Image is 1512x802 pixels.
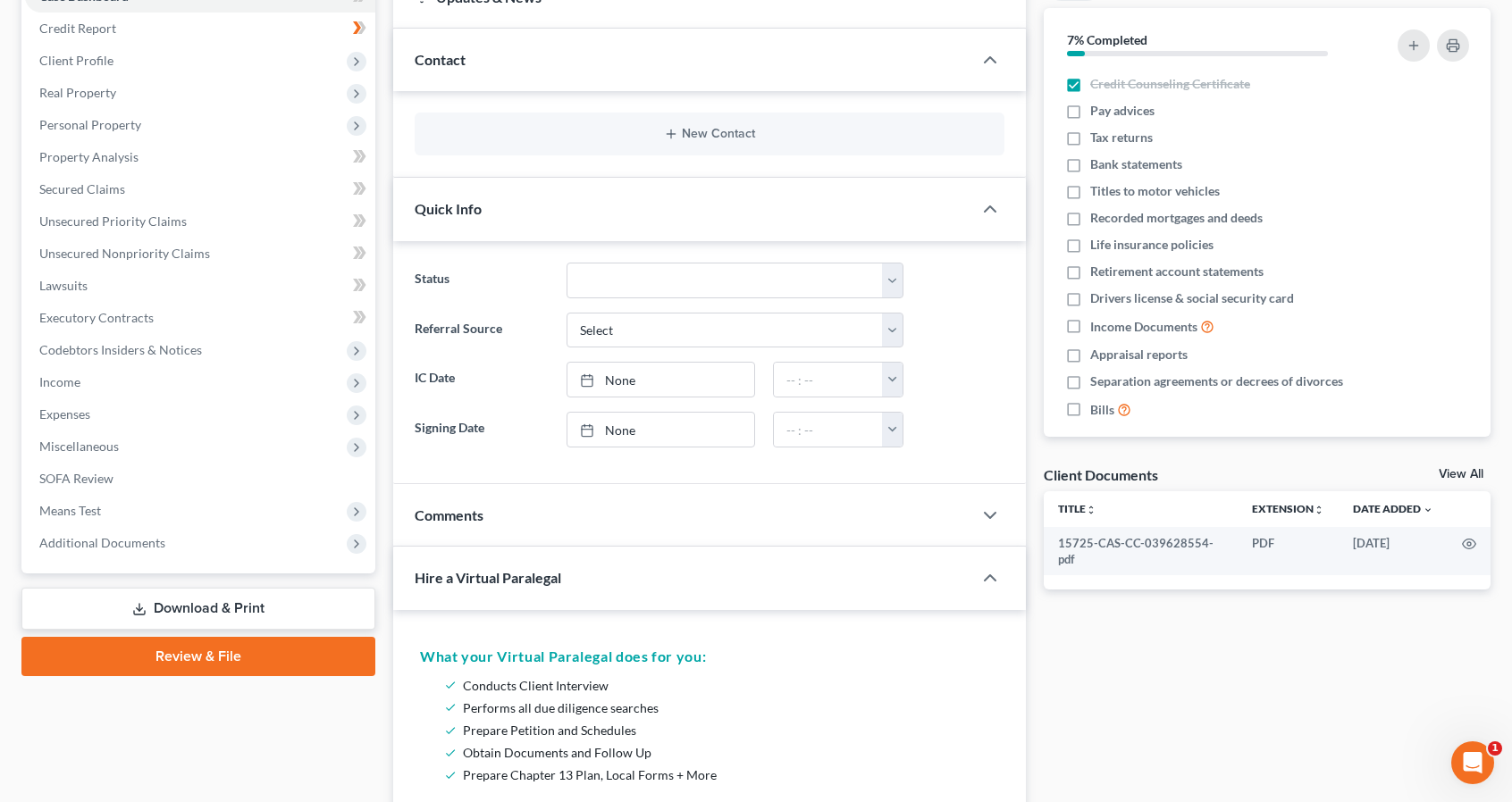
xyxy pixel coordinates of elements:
[39,85,116,100] span: Real Property
[39,342,202,357] span: Codebtors Insiders & Notices
[21,588,375,630] a: Download & Print
[1044,465,1158,484] div: Client Documents
[415,506,483,523] span: Comments
[39,439,119,454] span: Miscellaneous
[1488,741,1502,756] span: 1
[1314,505,1324,515] i: unfold_more
[1451,741,1494,784] iframe: Intercom live chat
[39,213,187,229] span: Unsecured Priority Claims
[415,569,561,586] span: Hire a Virtual Paralegal
[1067,32,1147,47] strong: 7% Completed
[39,503,101,518] span: Means Test
[39,21,116,36] span: Credit Report
[406,263,558,298] label: Status
[1090,346,1188,363] span: Appraisal reports
[463,674,992,697] li: Conducts Client Interview
[39,246,210,261] span: Unsecured Nonpriority Claims
[1090,155,1182,173] span: Bank statements
[1252,502,1324,515] a: Extensionunfold_more
[1439,468,1483,480] a: View All
[774,413,883,447] input: -- : --
[25,173,375,205] a: Secured Claims
[463,764,992,786] li: Prepare Chapter 13 Plan, Local Forms + More
[21,637,375,676] a: Review & File
[429,127,990,141] button: New Contact
[1353,502,1433,515] a: Date Added expand_more
[39,471,113,486] span: SOFA Review
[25,205,375,238] a: Unsecured Priority Claims
[1090,401,1114,419] span: Bills
[1238,527,1339,576] td: PDF
[25,13,375,45] a: Credit Report
[1090,75,1250,93] span: Credit Counseling Certificate
[25,463,375,495] a: SOFA Review
[1090,129,1153,146] span: Tax returns
[463,697,992,719] li: Performs all due diligence searches
[420,646,999,667] h5: What your Virtual Paralegal does for you:
[39,535,165,550] span: Additional Documents
[1090,318,1197,336] span: Income Documents
[25,141,375,173] a: Property Analysis
[406,412,558,447] label: Signing Date
[1423,505,1433,515] i: expand_more
[39,310,154,325] span: Executory Contracts
[1090,372,1343,390] span: Separation agreements or decrees of divorces
[39,53,113,68] span: Client Profile
[415,200,482,217] span: Quick Info
[1090,182,1220,200] span: Titles to motor vehicles
[774,363,883,397] input: -- : --
[39,181,125,196] span: Secured Claims
[25,302,375,334] a: Executory Contracts
[406,362,558,397] label: IC Date
[39,117,141,132] span: Personal Property
[39,374,80,389] span: Income
[1339,527,1448,576] td: [DATE]
[406,313,558,348] label: Referral Source
[39,278,88,293] span: Lawsuits
[1058,502,1096,515] a: Titleunfold_more
[567,413,754,447] a: None
[25,270,375,302] a: Lawsuits
[1090,102,1155,120] span: Pay advices
[1090,289,1294,307] span: Drivers license & social security card
[1090,209,1263,227] span: Recorded mortgages and deeds
[1086,505,1096,515] i: unfold_more
[567,363,754,397] a: None
[25,238,375,270] a: Unsecured Nonpriority Claims
[39,149,139,164] span: Property Analysis
[39,406,90,422] span: Expenses
[1090,236,1214,254] span: Life insurance policies
[1090,263,1264,280] span: Retirement account statements
[463,741,992,764] li: Obtain Documents and Follow Up
[463,719,992,741] li: Prepare Petition and Schedules
[415,51,466,68] span: Contact
[1044,527,1238,576] td: 15725-CAS-CC-039628554-pdf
